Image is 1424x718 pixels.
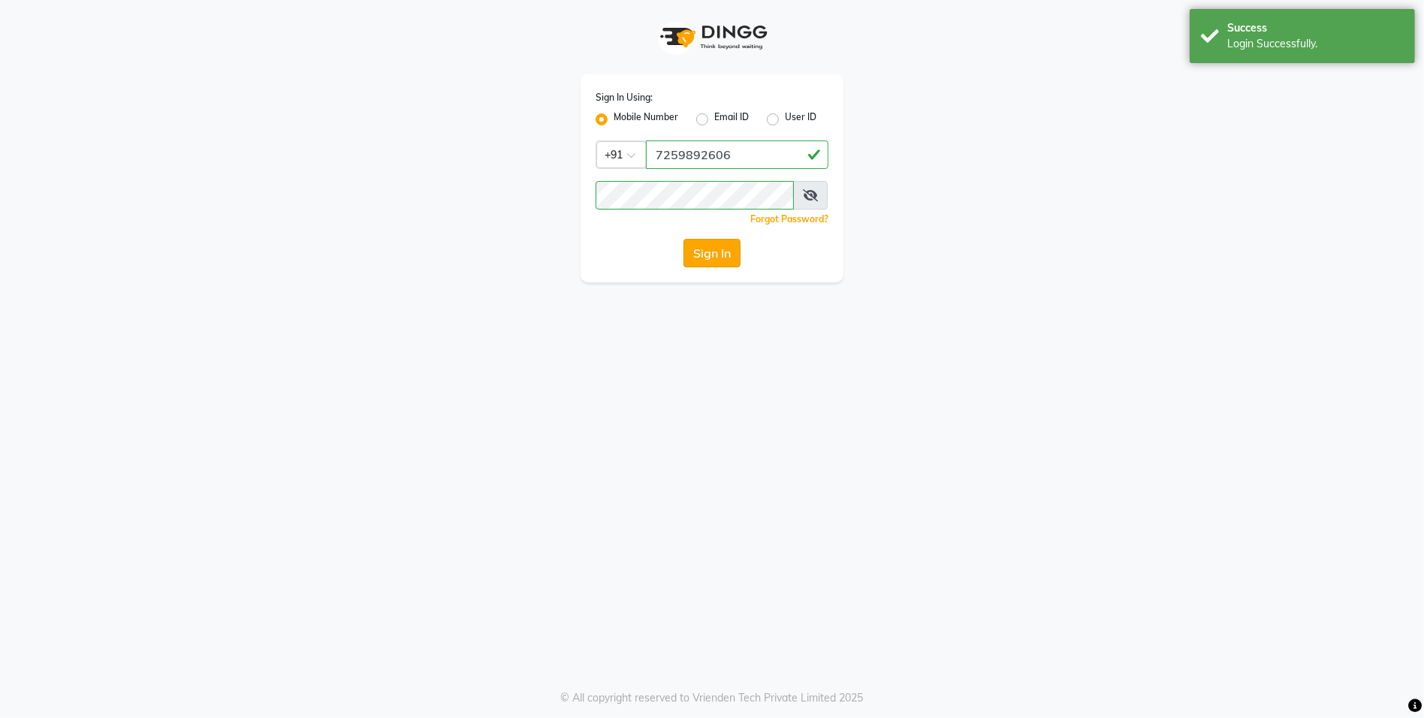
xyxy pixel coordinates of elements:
input: Username [596,181,794,210]
input: Username [646,140,828,169]
label: Sign In Using: [596,91,653,104]
button: Sign In [683,239,741,267]
div: Login Successfully. [1227,36,1404,52]
label: User ID [785,110,816,128]
img: logo1.svg [652,15,772,59]
label: Email ID [714,110,749,128]
a: Forgot Password? [750,213,828,225]
div: Success [1227,20,1404,36]
label: Mobile Number [614,110,678,128]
